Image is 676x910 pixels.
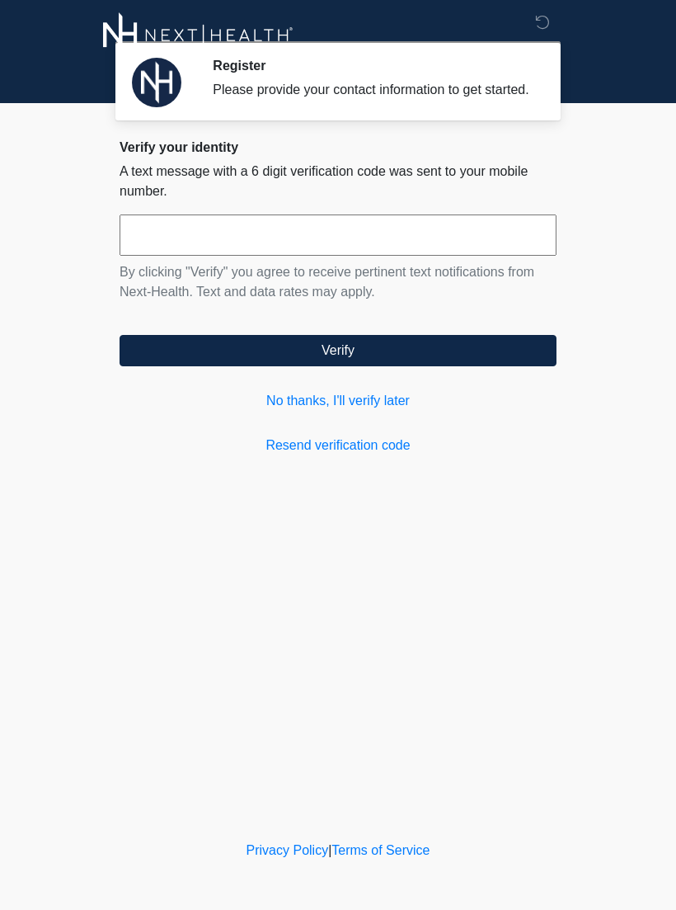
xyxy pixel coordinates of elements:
a: Resend verification code [120,436,556,455]
button: Verify [120,335,556,366]
a: No thanks, I'll verify later [120,391,556,411]
a: Privacy Policy [246,843,329,857]
a: Terms of Service [331,843,430,857]
img: Agent Avatar [132,58,181,107]
p: By clicking "Verify" you agree to receive pertinent text notifications from Next-Health. Text and... [120,262,556,302]
img: Next-Health Logo [103,12,293,58]
h2: Verify your identity [120,139,556,155]
div: Please provide your contact information to get started. [213,80,532,100]
a: | [328,843,331,857]
p: A text message with a 6 digit verification code was sent to your mobile number. [120,162,556,201]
